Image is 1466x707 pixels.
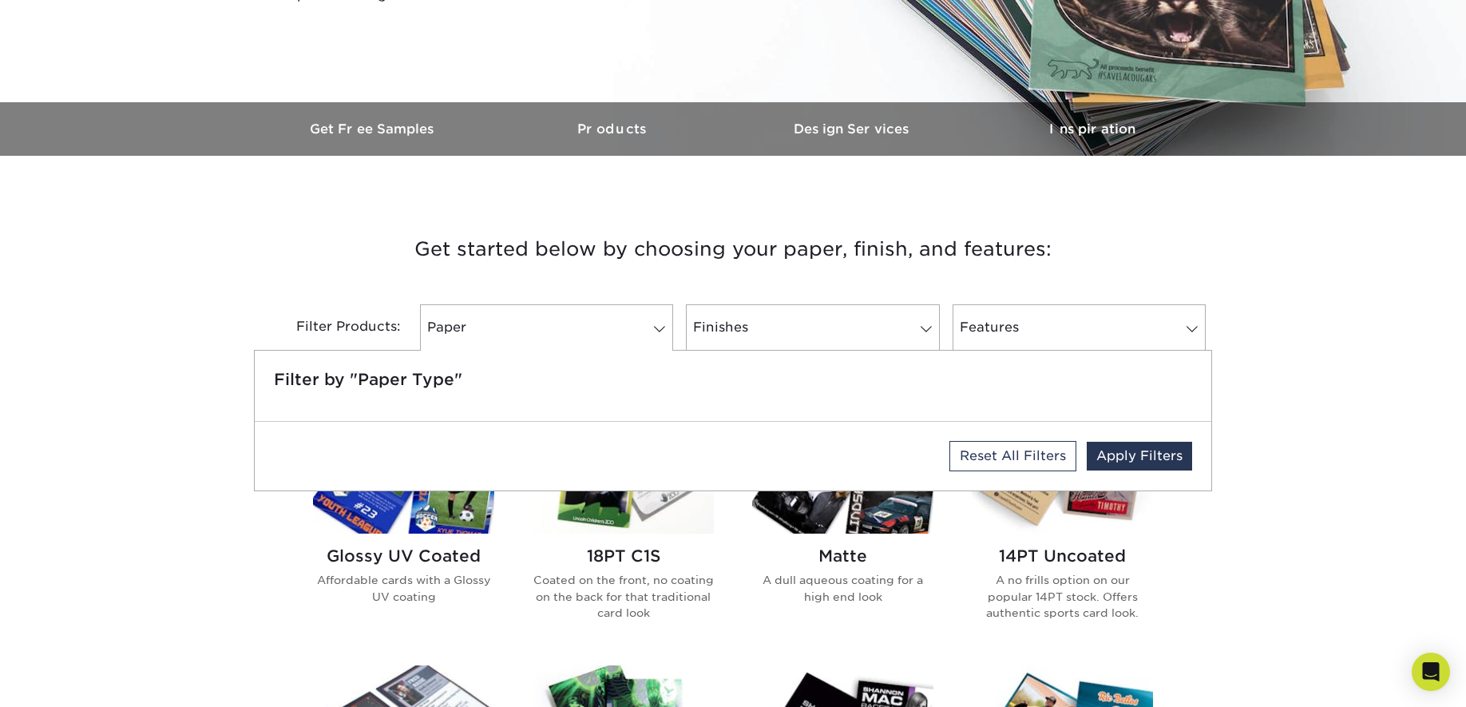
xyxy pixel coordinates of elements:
[254,121,493,137] h3: Get Free Samples
[493,121,733,137] h3: Products
[533,572,714,621] p: Coated on the front, no coating on the back for that traditional card look
[254,102,493,156] a: Get Free Samples
[752,572,933,605] p: A dull aqueous coating for a high end look
[1412,653,1450,691] div: Open Intercom Messenger
[533,546,714,566] h2: 18PT C1S
[420,304,673,351] a: Paper
[973,102,1212,156] a: Inspiration
[493,102,733,156] a: Products
[733,102,973,156] a: Design Services
[254,304,414,351] div: Filter Products:
[949,441,1076,471] a: Reset All Filters
[313,408,494,646] a: Glossy UV Coated Trading Cards Glossy UV Coated Affordable cards with a Glossy UV coating
[313,546,494,566] h2: Glossy UV Coated
[972,408,1153,646] a: 14PT Uncoated Trading Cards 14PT Uncoated A no frills option on our popular 14PT stock. Offers au...
[274,370,1192,389] h5: Filter by "Paper Type"
[953,304,1206,351] a: Features
[266,213,1200,285] h3: Get started below by choosing your paper, finish, and features:
[972,572,1153,621] p: A no frills option on our popular 14PT stock. Offers authentic sports card look.
[752,408,933,646] a: Matte Trading Cards Matte A dull aqueous coating for a high end look
[752,546,933,566] h2: Matte
[686,304,939,351] a: Finishes
[973,121,1212,137] h3: Inspiration
[972,546,1153,566] h2: 14PT Uncoated
[533,408,714,646] a: 18PT C1S Trading Cards 18PT C1S Coated on the front, no coating on the back for that traditional ...
[733,121,973,137] h3: Design Services
[1087,442,1192,471] a: Apply Filters
[313,572,494,605] p: Affordable cards with a Glossy UV coating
